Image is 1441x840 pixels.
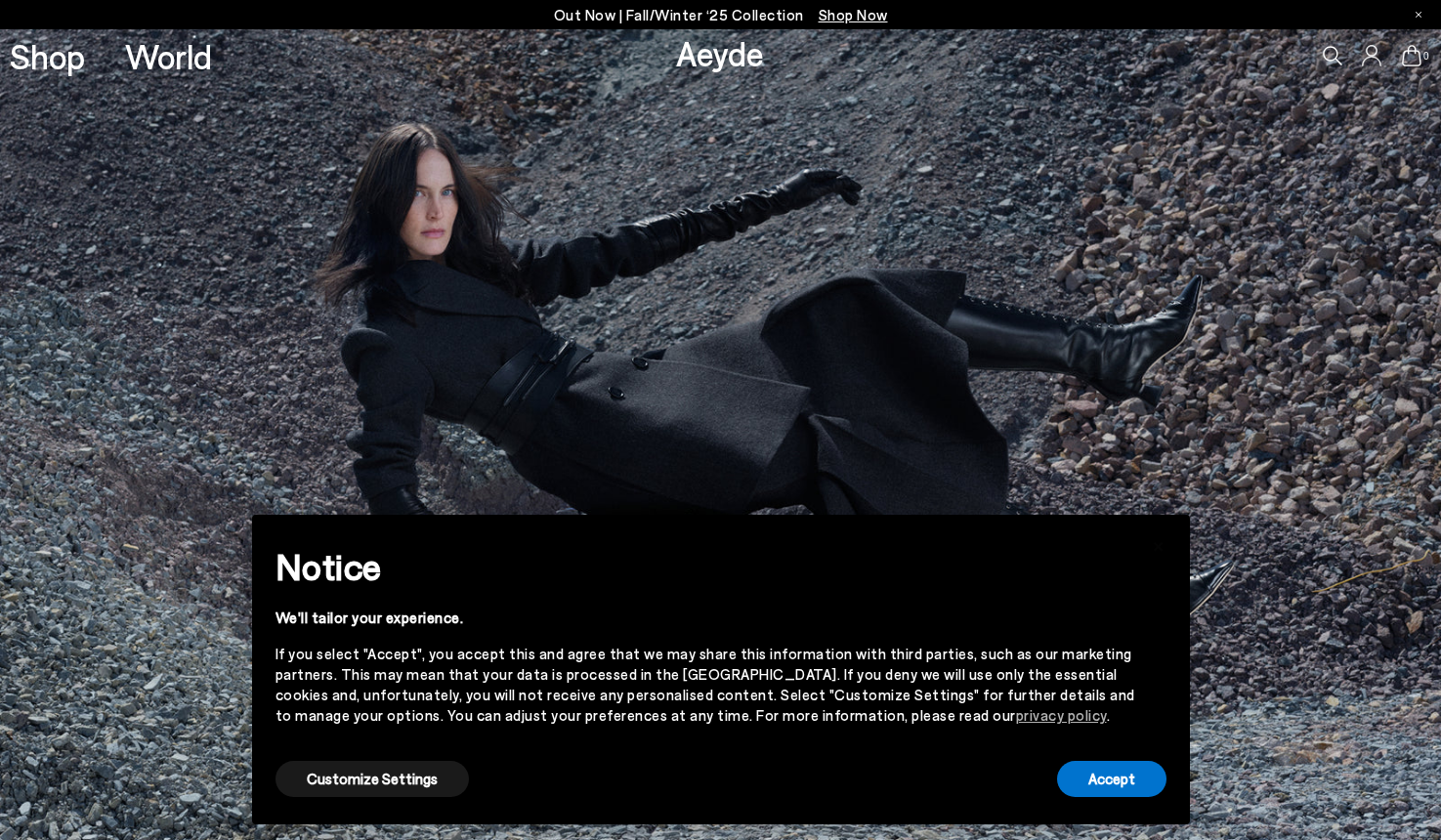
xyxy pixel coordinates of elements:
div: If you select "Accept", you accept this and agree that we may share this information with third p... [275,644,1135,726]
button: Customize Settings [275,761,469,797]
h2: Notice [275,541,1135,592]
button: Close this notice [1135,521,1182,567]
div: We'll tailor your experience. [275,608,1135,628]
span: × [1152,529,1166,558]
button: Accept [1057,761,1166,797]
a: privacy policy [1016,706,1107,724]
